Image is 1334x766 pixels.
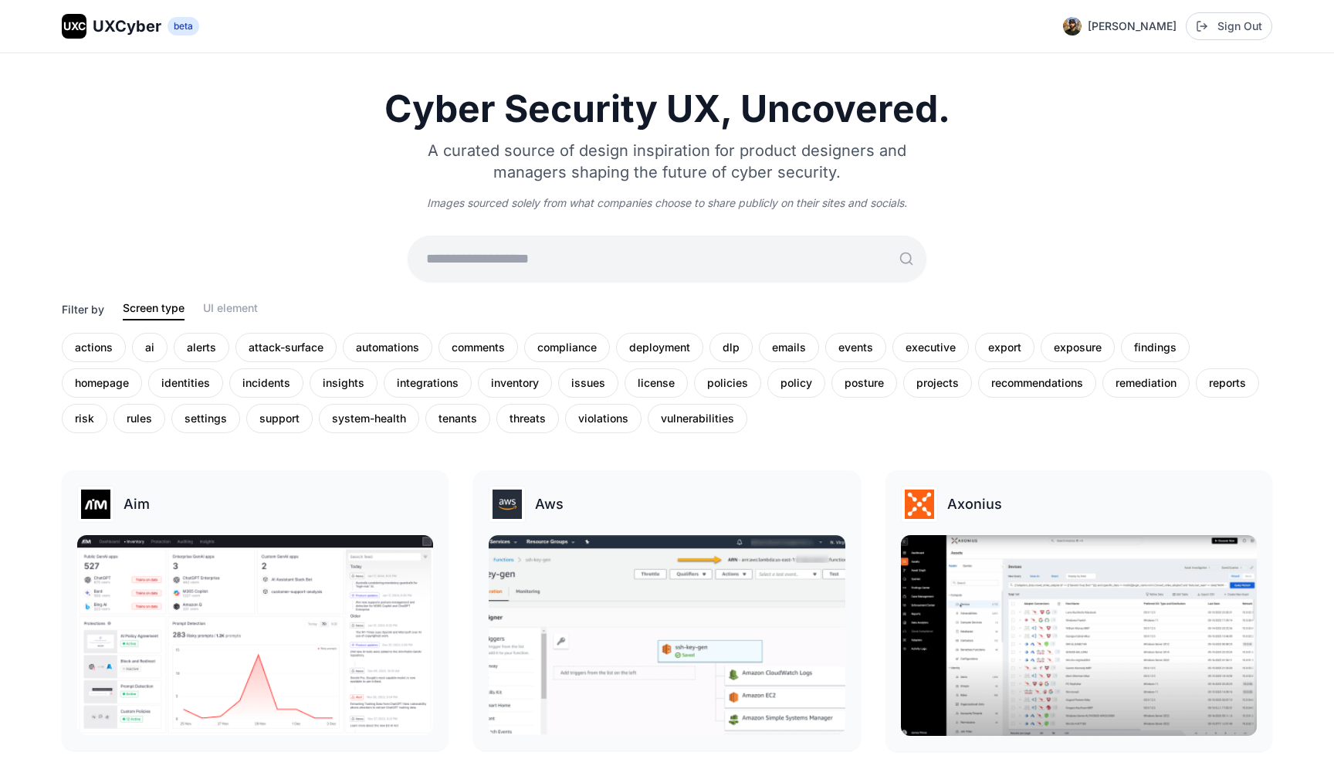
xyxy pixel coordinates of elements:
span: UXCyber [93,15,161,37]
div: identities [148,368,223,398]
div: support [246,404,313,433]
div: system-health [319,404,419,433]
div: issues [558,368,618,398]
div: settings [171,404,240,433]
div: reports [1196,368,1259,398]
div: ai [132,333,168,362]
button: Sign Out [1186,12,1272,40]
div: deployment [616,333,703,362]
div: homepage [62,368,142,398]
p: A curated source of design inspiration for product designers and managers shaping the future of c... [408,140,926,183]
div: threats [496,404,559,433]
div: attack-surface [235,333,337,362]
div: insights [310,368,378,398]
img: Profile [1063,17,1082,36]
div: comments [438,333,518,362]
p: Images sourced solely from what companies choose to share publicly on their sites and socials. [408,195,926,211]
div: posture [831,368,897,398]
div: recommendations [978,368,1096,398]
div: actions [62,333,126,362]
img: Aws logo [489,486,525,522]
h3: Aim [124,493,150,515]
img: Axonius gallery [901,535,1257,736]
img: Aws gallery [489,535,845,735]
div: license [625,368,688,398]
a: UXCUXCyberbeta [62,14,199,39]
span: Filter by [62,302,104,320]
a: Axonius logoAxoniusAxonius gallery [885,470,1272,751]
div: findings [1121,333,1190,362]
div: inventory [478,368,552,398]
img: Aim logo [78,486,113,522]
div: alerts [174,333,229,362]
div: risk [62,404,107,433]
span: UXC [63,19,86,34]
div: policies [694,368,761,398]
div: dlp [709,333,753,362]
img: Axonius logo [902,486,937,522]
div: policy [767,368,825,398]
img: Aim gallery [77,535,433,735]
h3: Aws [535,493,564,515]
div: violations [565,404,642,433]
span: [PERSON_NAME] [1088,19,1177,34]
div: vulnerabilities [648,404,747,433]
a: Aim logoAimAim gallery [62,470,449,751]
div: incidents [229,368,303,398]
div: events [825,333,886,362]
div: tenants [425,404,490,433]
div: compliance [524,333,610,362]
button: Screen type [123,300,185,320]
div: exposure [1041,333,1115,362]
a: Aws logoAwsAws gallery [473,470,860,751]
button: UI element [203,300,258,320]
div: projects [903,368,972,398]
div: integrations [384,368,472,398]
div: emails [759,333,819,362]
h1: Cyber Security UX, Uncovered. [62,90,1272,127]
h3: Axonius [947,493,1002,515]
div: executive [892,333,969,362]
div: automations [343,333,432,362]
div: rules [113,404,165,433]
div: remediation [1102,368,1190,398]
div: export [975,333,1034,362]
span: beta [168,17,199,36]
